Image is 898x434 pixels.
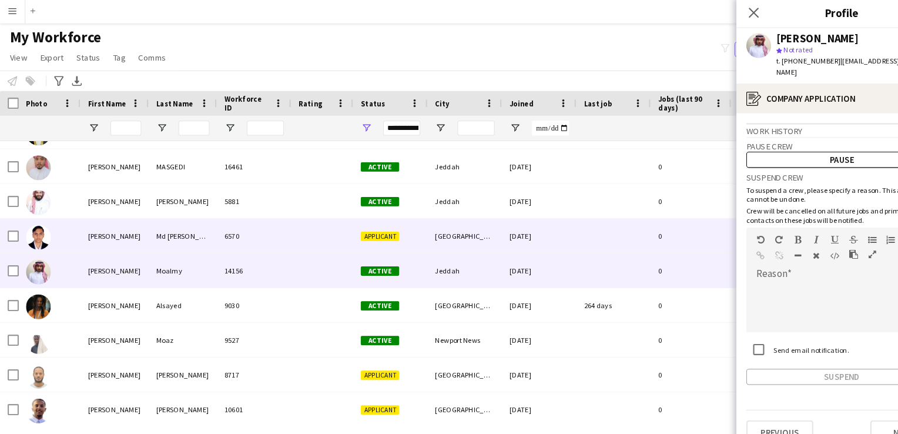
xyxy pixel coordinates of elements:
[25,182,48,205] img: Abdullah Masoud
[131,51,158,61] span: Comms
[342,320,378,329] span: Active
[858,224,866,233] button: Text Color
[770,224,778,233] button: Italic
[342,155,378,164] span: Active
[708,145,889,161] button: Pause
[76,176,141,208] div: [PERSON_NAME]
[708,177,889,195] p: To suspend a crew, please specify a reason. This action cannot be undone.
[102,48,124,64] a: Tag
[617,176,693,208] div: 0
[76,209,141,241] div: [PERSON_NAME]
[342,353,378,362] span: Applicant
[698,81,898,109] div: Company application
[213,91,255,108] span: Workforce ID
[206,242,276,274] div: 14156
[342,188,378,197] span: Active
[735,224,743,233] button: Redo
[206,340,276,373] div: 8717
[617,143,693,175] div: 0
[406,275,476,307] div: [GEOGRAPHIC_DATA]
[788,239,796,249] button: HTML Code
[141,242,206,274] div: Moalmy
[406,340,476,373] div: [GEOGRAPHIC_DATA]
[476,209,547,241] div: [DATE]
[840,224,849,233] button: Ordered List
[76,143,141,175] div: [PERSON_NAME]
[788,224,796,233] button: Underline
[696,41,755,55] button: Everyone5,680
[68,48,100,64] a: Status
[476,373,547,406] div: [DATE]
[72,51,95,61] span: Status
[736,33,815,44] div: [PERSON_NAME]
[825,400,889,423] button: Next
[9,51,26,61] span: View
[476,308,547,340] div: [DATE]
[141,209,206,241] div: Md [PERSON_NAME]
[33,48,65,64] a: Export
[406,209,476,241] div: [GEOGRAPHIC_DATA]
[708,135,889,145] h3: Pause crew
[617,340,693,373] div: 0
[717,224,725,233] button: Undo
[206,176,276,208] div: 5881
[752,239,760,249] button: Horizontal Line
[76,340,141,373] div: [PERSON_NAME]
[342,287,378,296] span: Active
[234,116,269,130] input: Workforce ID Filter Input
[83,118,94,128] button: Open Filter Menu
[770,239,778,249] button: Clear Formatting
[476,340,547,373] div: [DATE]
[476,275,547,307] div: [DATE]
[206,143,276,175] div: 16461
[141,340,206,373] div: [PERSON_NAME]
[206,373,276,406] div: 10601
[105,116,134,130] input: First Name Filter Input
[413,118,423,128] button: Open Filter Menu
[823,238,831,248] button: Fullscreen
[76,242,141,274] div: [PERSON_NAME]
[554,95,580,104] span: Last job
[476,242,547,274] div: [DATE]
[25,248,48,271] img: Abdullah Moalmy
[406,308,476,340] div: Newport News
[148,118,159,128] button: Open Filter Menu
[708,400,771,423] button: Previous
[25,95,45,104] span: Photo
[483,118,494,128] button: Open Filter Menu
[25,215,48,238] img: Abdullah Md abdur rahman
[752,224,760,233] button: Bold
[698,6,898,21] h3: Profile
[434,116,469,130] input: City Filter Input
[805,238,813,248] button: Paste as plain text
[504,116,540,130] input: Joined Filter Input
[617,242,693,274] div: 0
[342,254,378,263] span: Active
[25,313,48,337] img: Abdullah Moaz
[617,275,693,307] div: 0
[206,308,276,340] div: 9527
[476,176,547,208] div: [DATE]
[413,95,426,104] span: City
[736,55,884,74] span: | [EMAIL_ADDRESS][DOMAIN_NAME]
[547,275,617,307] div: 264 days
[169,116,199,130] input: Last Name Filter Input
[283,95,306,104] span: Rating
[38,51,61,61] span: Export
[406,143,476,175] div: Jeddah
[617,209,693,241] div: 0
[823,224,831,233] button: Unordered List
[708,164,889,175] h3: Suspend crew
[76,308,141,340] div: [PERSON_NAME]
[9,28,96,46] span: My Workforce
[476,143,547,175] div: [DATE]
[141,308,206,340] div: Moaz
[342,95,365,104] span: Status
[342,386,378,395] span: Applicant
[406,373,476,406] div: [GEOGRAPHIC_DATA]
[141,176,206,208] div: [PERSON_NAME]
[25,379,48,403] img: Abdullah Mohammed
[805,224,813,233] button: Strikethrough
[743,44,771,53] span: Not rated
[406,242,476,274] div: Jeddah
